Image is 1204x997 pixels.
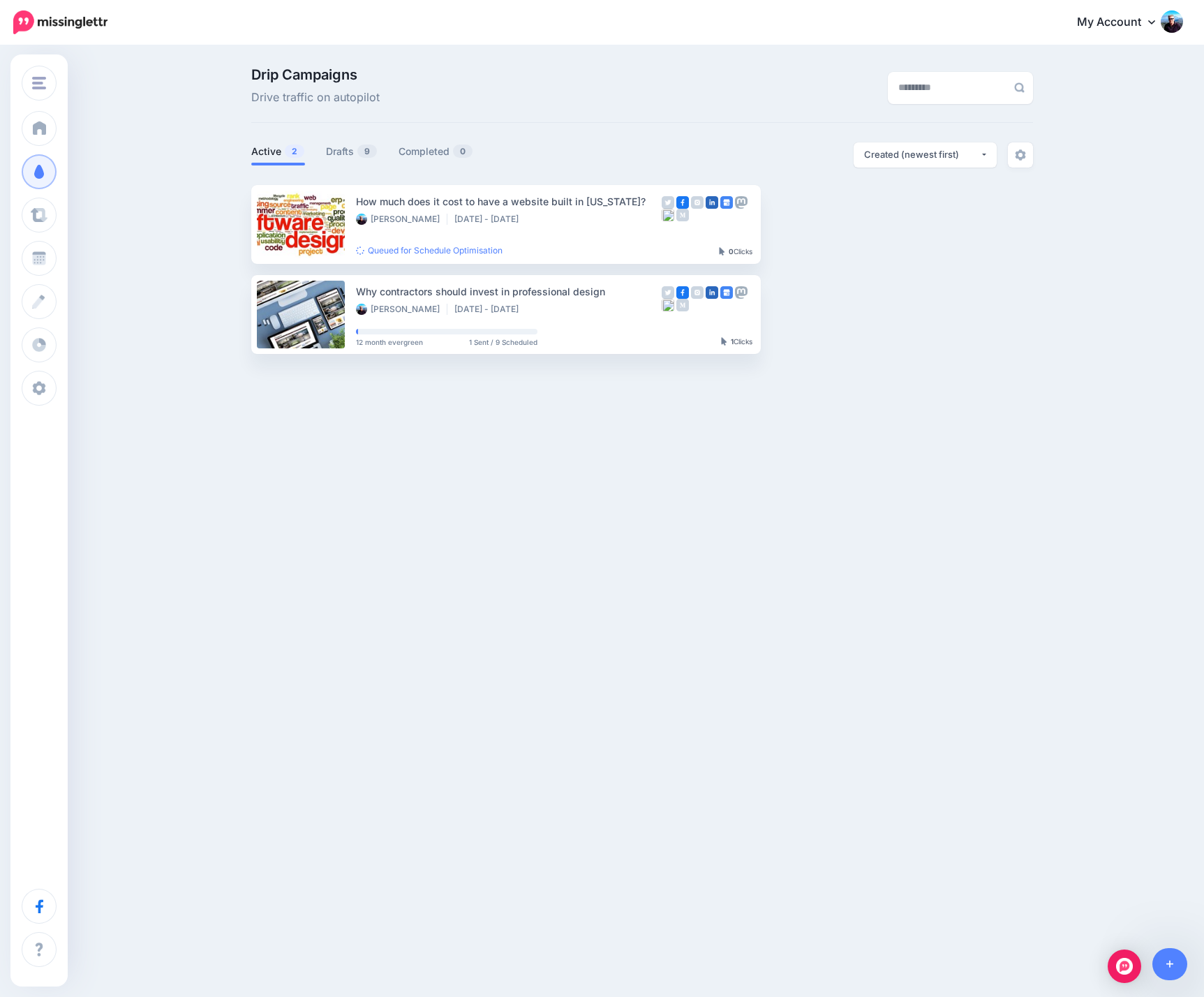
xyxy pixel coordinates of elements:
[1108,950,1141,983] div: Open Intercom Messenger
[356,304,447,315] li: [PERSON_NAME]
[720,286,733,299] img: google_business-square.png
[719,247,725,256] img: pointer-grey-darker.png
[469,339,537,346] span: 1 Sent / 9 Scheduled
[706,286,718,299] img: linkedin-square.png
[706,196,718,209] img: linkedin-square.png
[1014,82,1025,93] img: search-grey-6.png
[1063,6,1183,40] a: My Account
[721,337,727,346] img: pointer-grey-darker.png
[356,214,447,225] li: [PERSON_NAME]
[676,196,689,209] img: facebook-square.png
[356,193,662,209] div: How much does it cost to have a website built in [US_STATE]?
[721,338,752,346] div: Clicks
[864,148,980,161] div: Created (newest first)
[454,214,526,225] li: [DATE] - [DATE]
[326,143,378,160] a: Drafts9
[676,286,689,299] img: facebook-square.png
[32,77,46,89] img: menu.png
[356,339,423,346] span: 12 month evergreen
[251,143,305,160] a: Active2
[453,145,473,158] span: 0
[251,89,380,107] span: Drive traffic on autopilot
[356,245,503,256] a: Queued for Schedule Optimisation
[357,145,377,158] span: 9
[735,286,748,299] img: mastodon-grey-square.png
[735,196,748,209] img: mastodon-grey-square.png
[1015,149,1026,161] img: settings-grey.png
[854,142,997,168] button: Created (newest first)
[13,10,107,34] img: Missinglettr
[676,209,689,221] img: medium-grey-square.png
[399,143,473,160] a: Completed0
[720,196,733,209] img: google_business-square.png
[454,304,526,315] li: [DATE] - [DATE]
[662,209,674,221] img: bluesky-grey-square.png
[729,247,734,256] b: 0
[251,68,380,82] span: Drip Campaigns
[691,196,704,209] img: instagram-grey-square.png
[691,286,704,299] img: instagram-grey-square.png
[285,145,304,158] span: 2
[356,283,662,300] div: Why contractors should invest in professional design
[662,286,674,299] img: twitter-grey-square.png
[719,248,752,256] div: Clicks
[676,299,689,311] img: medium-grey-square.png
[662,196,674,209] img: twitter-grey-square.png
[731,337,734,346] b: 1
[662,299,674,311] img: bluesky-grey-square.png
